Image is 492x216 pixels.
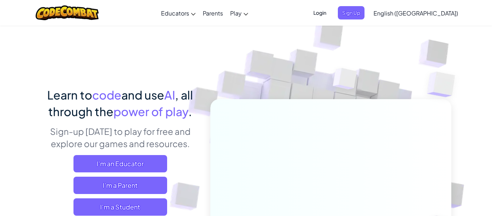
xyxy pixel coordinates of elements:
span: code [92,88,121,102]
p: Sign-up [DATE] to play for free and explore our games and resources. [41,125,200,150]
a: English ([GEOGRAPHIC_DATA]) [370,3,462,23]
img: Overlap cubes [319,54,371,107]
a: I'm a Parent [73,177,167,194]
span: . [188,104,192,119]
img: CodeCombat logo [36,5,99,20]
a: Play [227,3,252,23]
a: Parents [199,3,227,23]
button: I'm a Student [73,198,167,216]
button: Sign Up [338,6,364,19]
span: Learn to [47,88,92,102]
a: I'm an Educator [73,155,167,172]
span: power of play [113,104,188,119]
span: Educators [161,9,189,17]
span: and use [121,88,164,102]
span: Play [230,9,242,17]
span: AI [164,88,175,102]
a: Educators [157,3,199,23]
span: English ([GEOGRAPHIC_DATA]) [374,9,458,17]
button: Login [309,6,331,19]
img: Overlap cubes [413,54,475,115]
